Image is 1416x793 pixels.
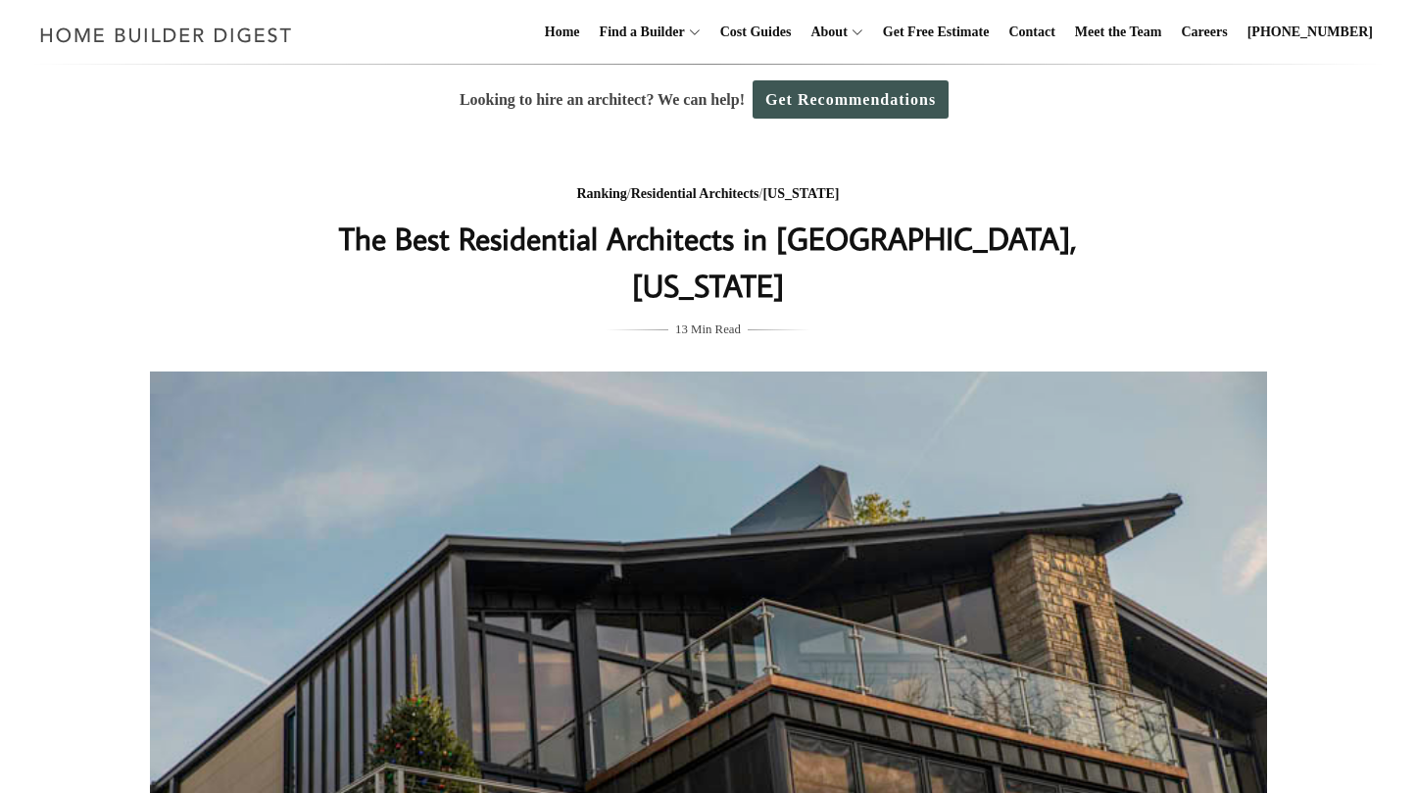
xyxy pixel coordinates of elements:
[631,186,759,201] a: Residential Architects
[31,16,301,54] img: Home Builder Digest
[592,1,685,64] a: Find a Builder
[317,215,1099,309] h1: The Best Residential Architects in [GEOGRAPHIC_DATA], [US_STATE]
[1001,1,1062,64] a: Contact
[1067,1,1170,64] a: Meet the Team
[1240,1,1381,64] a: [PHONE_NUMBER]
[712,1,800,64] a: Cost Guides
[537,1,588,64] a: Home
[875,1,998,64] a: Get Free Estimate
[577,186,627,201] a: Ranking
[675,319,741,340] span: 13 Min Read
[317,182,1099,207] div: / /
[1174,1,1236,64] a: Careers
[803,1,847,64] a: About
[753,80,949,119] a: Get Recommendations
[762,186,839,201] a: [US_STATE]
